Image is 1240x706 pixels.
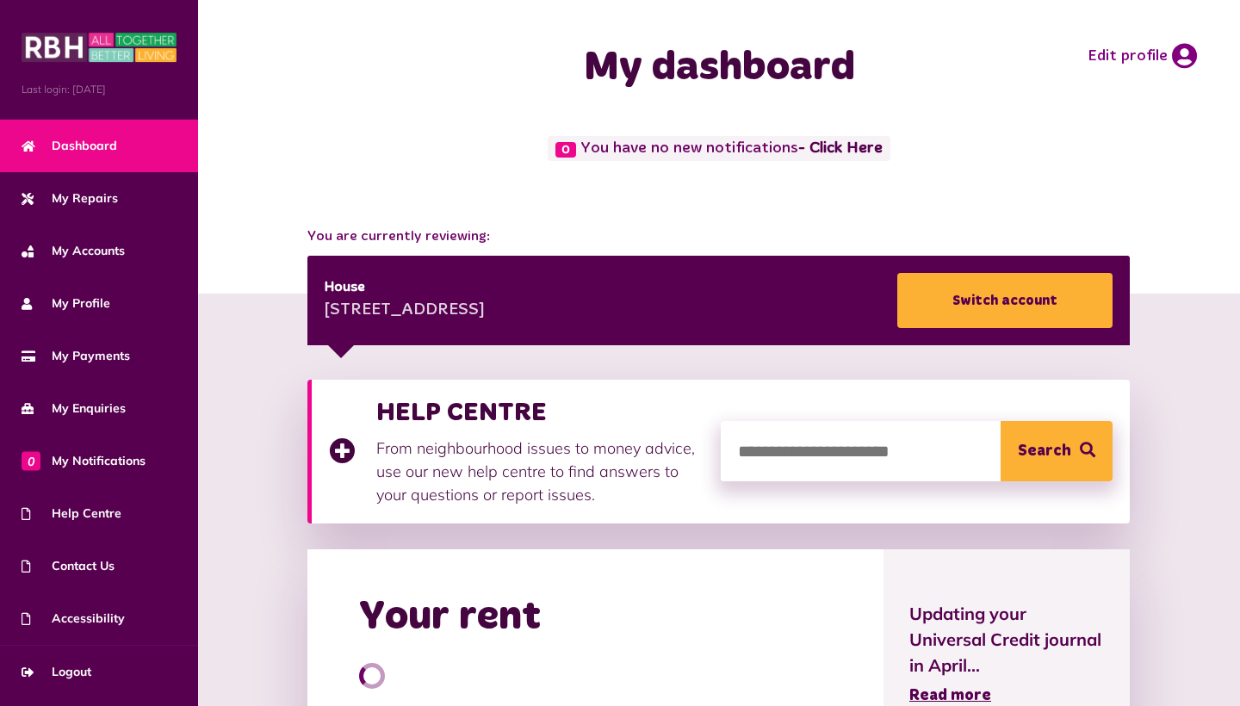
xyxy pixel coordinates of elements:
[22,137,117,155] span: Dashboard
[22,451,40,470] span: 0
[376,437,704,506] p: From neighbourhood issues to money advice, use our new help centre to find answers to your questi...
[22,294,110,313] span: My Profile
[22,610,125,628] span: Accessibility
[22,82,177,97] span: Last login: [DATE]
[909,601,1104,678] span: Updating your Universal Credit journal in April...
[22,347,130,365] span: My Payments
[22,505,121,523] span: Help Centre
[376,397,704,428] h3: HELP CENTRE
[325,298,485,324] div: [STREET_ADDRESS]
[325,277,485,298] div: House
[22,242,125,260] span: My Accounts
[22,663,91,681] span: Logout
[1001,421,1113,481] button: Search
[798,141,883,157] a: - Click Here
[909,688,991,703] span: Read more
[1018,421,1071,481] span: Search
[22,399,126,418] span: My Enquiries
[22,452,146,470] span: My Notifications
[307,226,1130,247] span: You are currently reviewing:
[1088,43,1197,69] a: Edit profile
[359,592,541,642] h2: Your rent
[476,43,963,93] h1: My dashboard
[22,30,177,65] img: MyRBH
[22,557,115,575] span: Contact Us
[897,273,1113,328] a: Switch account
[548,136,890,161] span: You have no new notifications
[555,142,576,158] span: 0
[22,189,118,207] span: My Repairs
